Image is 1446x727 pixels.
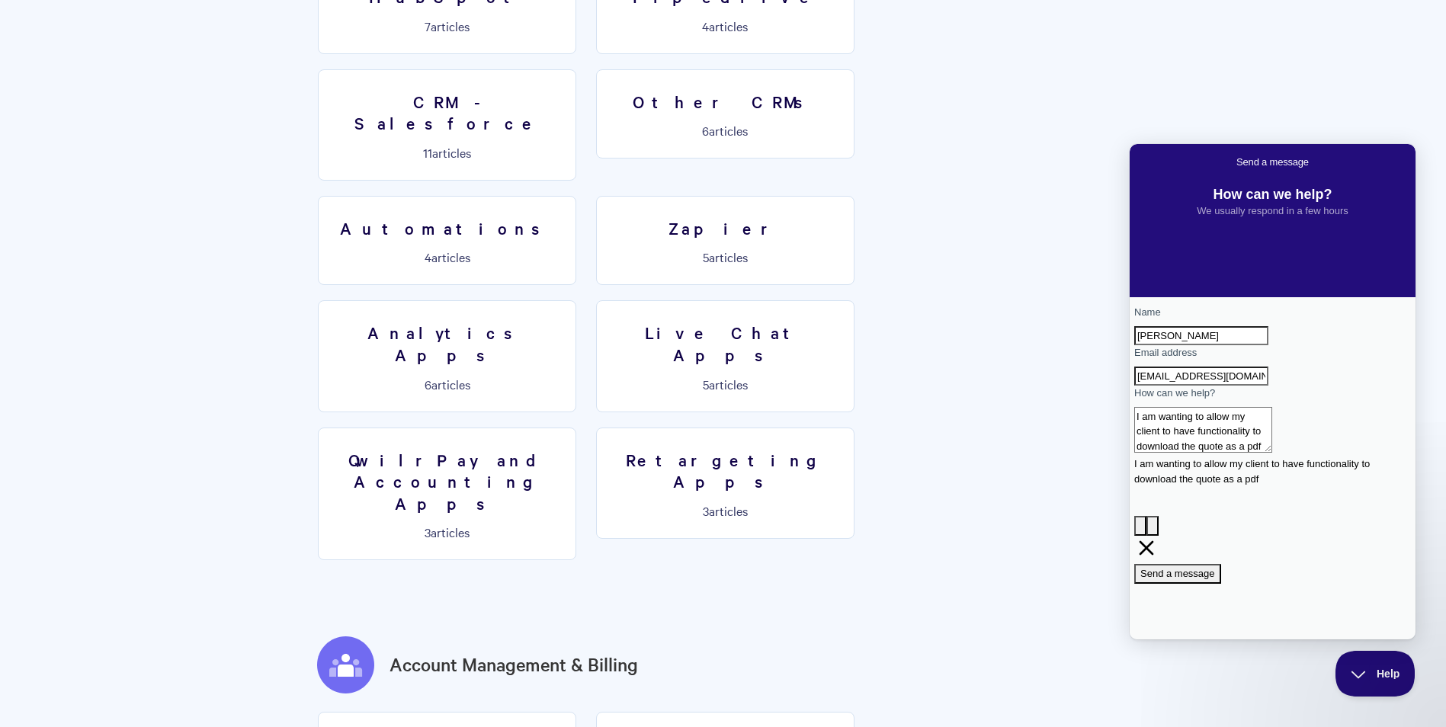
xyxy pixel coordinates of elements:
[596,69,854,159] a: Other CRMs 6articles
[318,69,576,181] a: CRM - Salesforce 11articles
[606,217,845,239] h3: Zapier
[606,504,845,517] p: articles
[318,428,576,561] a: QwilrPay and Accounting Apps 3articles
[703,248,709,265] span: 5
[423,144,432,161] span: 11
[328,449,566,514] h3: QwilrPay and Accounting Apps
[390,651,638,678] a: Account Management & Billing
[328,322,566,365] h3: Analytics Apps
[596,300,854,412] a: Live Chat Apps 5articles
[606,250,845,264] p: articles
[425,248,431,265] span: 4
[425,376,431,392] span: 6
[703,502,709,519] span: 3
[606,377,845,391] p: articles
[328,377,566,391] p: articles
[328,525,566,539] p: articles
[425,18,431,34] span: 7
[328,91,566,134] h3: CRM - Salesforce
[596,196,854,286] a: Zapier 5articles
[702,122,709,139] span: 6
[425,524,431,540] span: 3
[596,428,854,539] a: Retargeting Apps 3articles
[606,91,845,113] h3: Other CRMs
[606,123,845,137] p: articles
[318,196,576,286] a: Automations 4articles
[702,18,709,34] span: 4
[328,146,566,159] p: articles
[606,19,845,33] p: articles
[703,376,709,392] span: 5
[1130,144,1416,639] iframe: Help Scout Beacon - Live Chat, Contact Form, and Knowledge Base
[328,250,566,264] p: articles
[606,449,845,492] h3: Retargeting Apps
[328,217,566,239] h3: Automations
[1335,651,1416,697] iframe: Help Scout Beacon - Close
[318,300,576,412] a: Analytics Apps 6articles
[328,19,566,33] p: articles
[606,322,845,365] h3: Live Chat Apps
